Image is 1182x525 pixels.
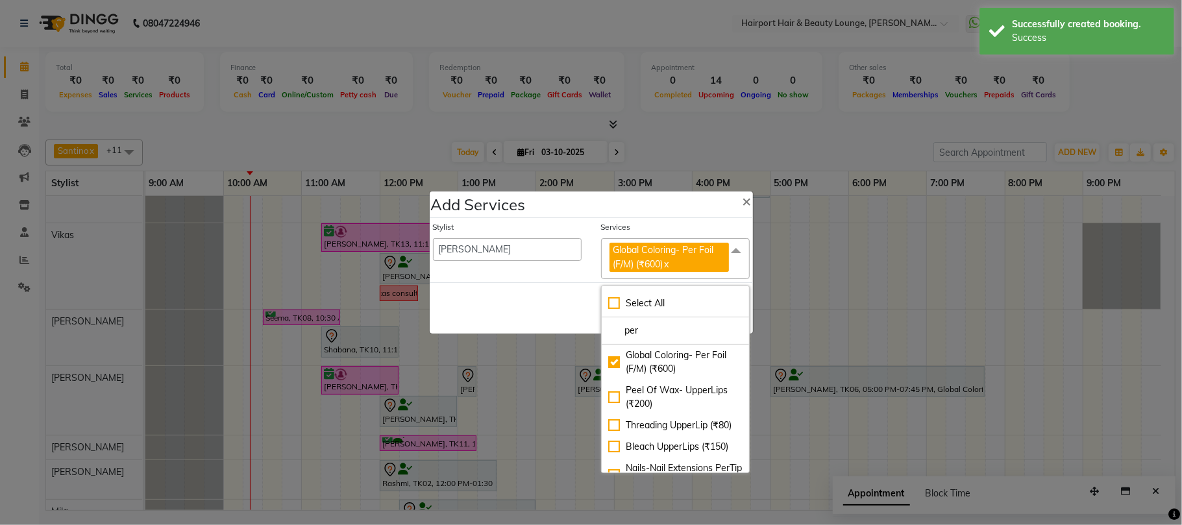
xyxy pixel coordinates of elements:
[743,191,752,210] span: ×
[431,193,526,216] h4: Add Services
[1012,31,1164,45] div: Success
[608,461,743,489] div: Nails-Nail Extensions PerTip (₹199)
[732,182,762,219] button: Close
[613,244,714,269] span: Global Coloring- Per Foil (F/M) (₹600)
[1012,18,1164,31] div: Successfully created booking.
[608,384,743,411] div: Peel Of Wax- UpperLips (₹200)
[608,348,743,376] div: Global Coloring- Per Foil (F/M) (₹600)
[608,419,743,432] div: Threading UpperLip (₹80)
[608,297,743,310] div: Select All
[608,440,743,454] div: Bleach UpperLips (₹150)
[663,258,669,270] a: x
[601,221,631,233] label: Services
[433,221,454,233] label: Stylist
[608,324,743,337] input: multiselect-search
